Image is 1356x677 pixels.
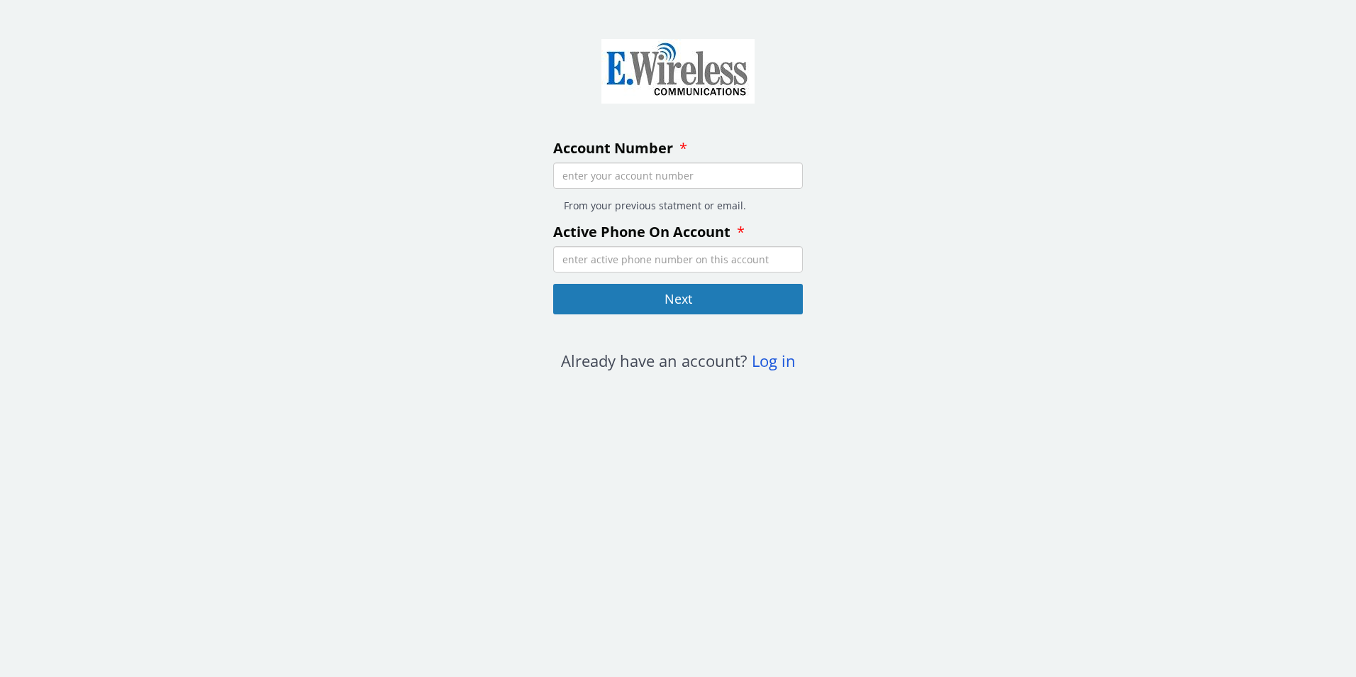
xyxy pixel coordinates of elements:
h5: From your previous statment or email. [564,200,792,211]
input: enter your account number [553,163,803,189]
input: enter active phone number on this account [553,246,803,273]
button: Next [553,284,803,315]
span: Account Number [553,138,673,158]
span: Already have an account? [561,350,748,371]
span: Active Phone On Account [553,222,730,241]
a: Log in [752,350,796,371]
